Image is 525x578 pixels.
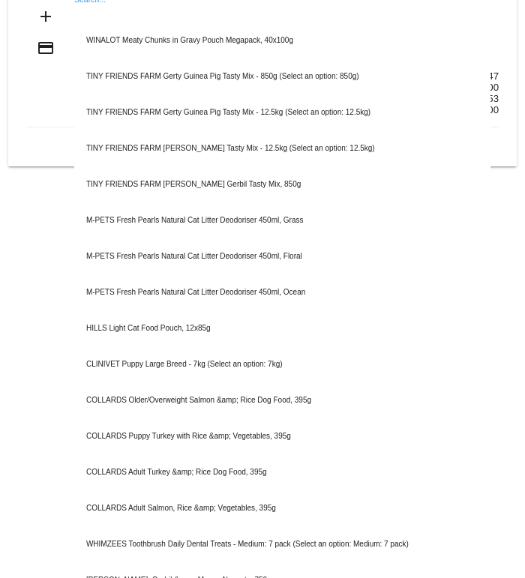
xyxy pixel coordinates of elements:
[74,9,490,21] input: Search...
[74,238,490,274] div: M-PETS Fresh Pearls Natural Cat Litter Deodoriser 450ml, Floral
[74,130,490,166] div: TINY FRIENDS FARM [PERSON_NAME] Tasty Mix - 12.5kg (Select an option: 12.5kg)
[74,346,490,382] div: CLINIVET Puppy Large Breed - 7kg (Select an option: 7kg)
[74,94,490,130] div: TINY FRIENDS FARM Gerty Guinea Pig Tasty Mix - 12.5kg (Select an option: 12.5kg)
[74,22,490,58] div: WINALOT Meaty Chunks in Gravy Pouch Megapack, 40x100g
[74,490,490,526] div: COLLARDS Adult Salmon, Rice &amp; Vegetables, 395g
[37,7,55,25] mat-icon: add
[37,39,55,57] mat-icon: credit_card
[74,166,490,202] div: TINY FRIENDS FARM [PERSON_NAME] Gerbil Tasty Mix, 850g
[74,202,490,238] div: M-PETS Fresh Pearls Natural Cat Litter Deodoriser 450ml, Grass
[74,58,490,94] div: TINY FRIENDS FARM Gerty Guinea Pig Tasty Mix - 850g (Select an option: 850g)
[74,526,490,562] div: WHIMZEES Toothbrush Daily Dental Treats - Medium: 7 pack (Select an option: Medium: 7 pack)
[74,310,490,346] div: HILLS Light Cat Food Pouch, 12x85g
[74,418,490,454] div: COLLARDS Puppy Turkey with Rice &amp; Vegetables, 395g
[74,382,490,418] div: COLLARDS Older/Overweight Salmon &amp; Rice Dog Food, 395g
[74,454,490,490] div: COLLARDS Adult Turkey &amp; Rice Dog Food, 395g
[74,274,490,310] div: M-PETS Fresh Pearls Natural Cat Litter Deodoriser 450ml, Ocean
